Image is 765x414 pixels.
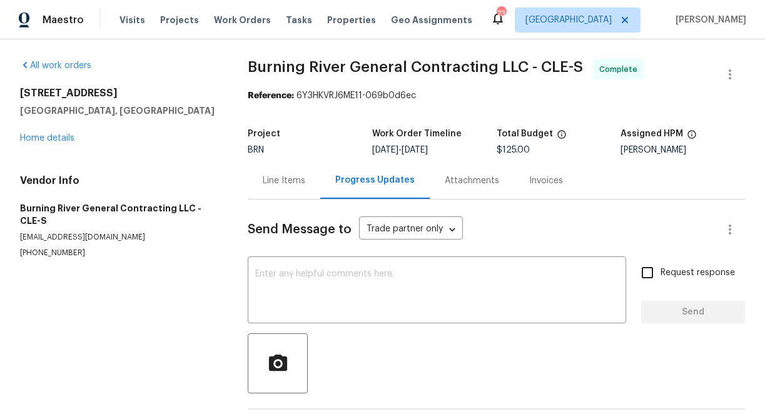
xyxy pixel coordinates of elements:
[248,146,264,154] span: BRN
[327,14,376,26] span: Properties
[497,146,530,154] span: $125.00
[402,146,428,154] span: [DATE]
[248,59,583,74] span: Burning River General Contracting LLC - CLE-S
[529,174,563,187] div: Invoices
[119,14,145,26] span: Visits
[248,129,280,138] h5: Project
[20,202,218,227] h5: Burning River General Contracting LLC - CLE-S
[20,61,91,70] a: All work orders
[557,129,567,146] span: The total cost of line items that have been proposed by Opendoor. This sum includes line items th...
[248,223,352,236] span: Send Message to
[20,232,218,243] p: [EMAIL_ADDRESS][DOMAIN_NAME]
[248,89,745,102] div: 6Y3HKVRJ6ME11-069b0d6ec
[671,14,746,26] span: [PERSON_NAME]
[214,14,271,26] span: Work Orders
[599,63,642,76] span: Complete
[160,14,199,26] span: Projects
[263,174,305,187] div: Line Items
[372,146,398,154] span: [DATE]
[372,146,428,154] span: -
[372,129,462,138] h5: Work Order Timeline
[20,174,218,187] h4: Vendor Info
[20,134,74,143] a: Home details
[525,14,612,26] span: [GEOGRAPHIC_DATA]
[248,91,294,100] b: Reference:
[20,104,218,117] h5: [GEOGRAPHIC_DATA], [GEOGRAPHIC_DATA]
[20,248,218,258] p: [PHONE_NUMBER]
[661,266,735,280] span: Request response
[621,146,745,154] div: [PERSON_NAME]
[359,220,463,240] div: Trade partner only
[391,14,472,26] span: Geo Assignments
[335,174,415,186] div: Progress Updates
[286,16,312,24] span: Tasks
[43,14,84,26] span: Maestro
[20,87,218,99] h2: [STREET_ADDRESS]
[621,129,683,138] h5: Assigned HPM
[497,129,553,138] h5: Total Budget
[497,8,505,20] div: 73
[687,129,697,146] span: The hpm assigned to this work order.
[445,174,499,187] div: Attachments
